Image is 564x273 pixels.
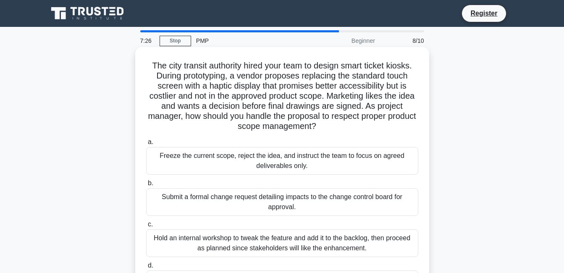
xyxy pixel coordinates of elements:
[148,220,153,228] span: c.
[135,32,160,49] div: 7:26
[465,8,502,18] a: Register
[380,32,429,49] div: 8/10
[148,262,153,269] span: d.
[146,229,418,257] div: Hold an internal workshop to tweak the feature and add it to the backlog, then proceed as planned...
[191,32,307,49] div: PMP
[146,188,418,216] div: Submit a formal change request detailing impacts to the change control board for approval.
[148,179,153,186] span: b.
[145,60,419,132] h5: The city transit authority hired your team to design smart ticket kiosks. During prototyping, a v...
[148,138,153,145] span: a.
[146,147,418,175] div: Freeze the current scope, reject the idea, and instruct the team to focus on agreed deliverables ...
[160,36,191,46] a: Stop
[307,32,380,49] div: Beginner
